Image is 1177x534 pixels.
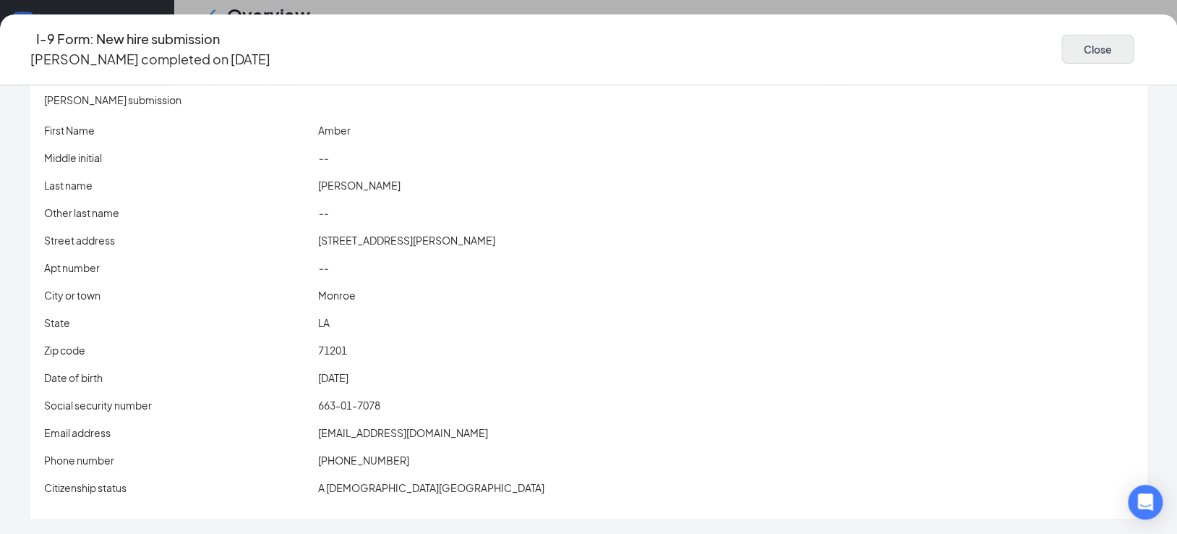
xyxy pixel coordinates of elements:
span: [PHONE_NUMBER] [318,454,409,467]
p: Street address [44,232,312,248]
p: Phone number [44,452,312,468]
span: [PERSON_NAME] submission [44,92,181,108]
span: Monroe [318,289,356,302]
button: Close [1061,35,1134,64]
p: Other last name [44,205,312,221]
span: 71201 [318,344,347,357]
span: -- [318,206,328,219]
span: -- [318,261,328,274]
p: [PERSON_NAME] completed on [DATE] [30,49,270,69]
span: A [DEMOGRAPHIC_DATA][GEOGRAPHIC_DATA] [318,481,544,494]
p: Date of birth [44,370,312,386]
span: [STREET_ADDRESS][PERSON_NAME] [318,234,495,247]
span: LA [318,316,330,329]
span: [DATE] [318,371,348,384]
span: 663-01-7078 [318,399,380,412]
p: Middle initial [44,150,312,166]
p: Last name [44,177,312,193]
p: Apt number [44,260,312,276]
p: City or town [44,287,312,303]
span: Amber [318,124,351,137]
span: [EMAIL_ADDRESS][DOMAIN_NAME] [318,426,488,439]
p: Zip code [44,342,312,358]
span: -- [318,151,328,164]
span: [PERSON_NAME] [318,179,401,192]
p: First Name [44,122,312,138]
p: Social security number [44,397,312,413]
p: State [44,315,312,331]
p: Citizenship status [44,480,312,496]
h4: I-9 Form: New hire submission [36,29,220,49]
div: Open Intercom Messenger [1128,485,1163,520]
p: Email address [44,425,312,441]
